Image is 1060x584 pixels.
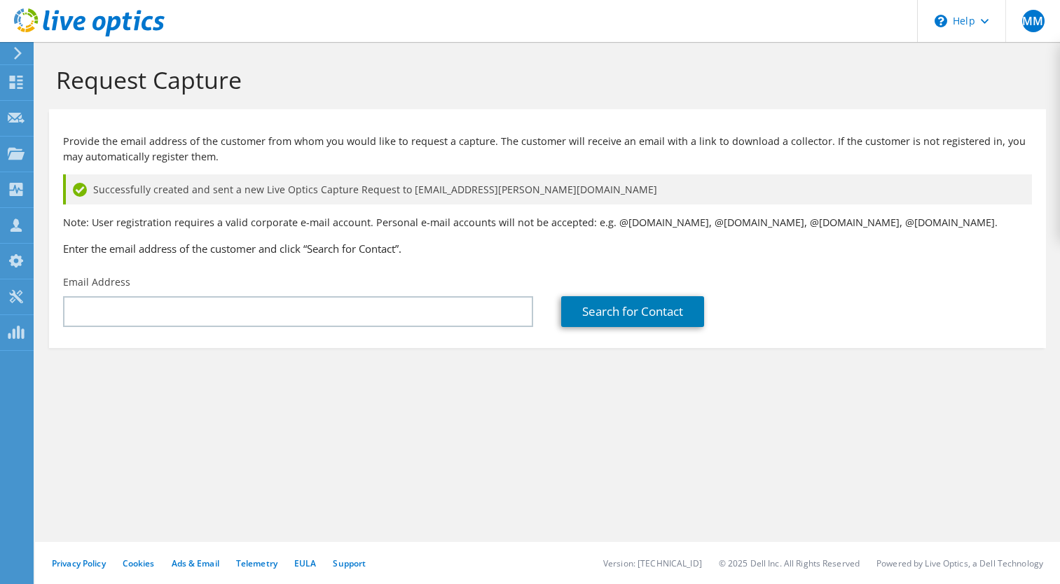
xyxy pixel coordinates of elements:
p: Provide the email address of the customer from whom you would like to request a capture. The cust... [63,134,1032,165]
a: Ads & Email [172,557,219,569]
a: Privacy Policy [52,557,106,569]
span: MM [1022,10,1045,32]
label: Email Address [63,275,130,289]
a: Search for Contact [561,296,704,327]
a: Telemetry [236,557,277,569]
a: EULA [294,557,316,569]
h1: Request Capture [56,65,1032,95]
svg: \n [935,15,947,27]
li: Powered by Live Optics, a Dell Technology [876,557,1043,569]
li: Version: [TECHNICAL_ID] [603,557,702,569]
h3: Enter the email address of the customer and click “Search for Contact”. [63,241,1032,256]
a: Cookies [123,557,155,569]
span: Successfully created and sent a new Live Optics Capture Request to [EMAIL_ADDRESS][PERSON_NAME][D... [93,182,657,197]
p: Note: User registration requires a valid corporate e-mail account. Personal e-mail accounts will ... [63,215,1032,230]
li: © 2025 Dell Inc. All Rights Reserved [719,557,860,569]
a: Support [333,557,366,569]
